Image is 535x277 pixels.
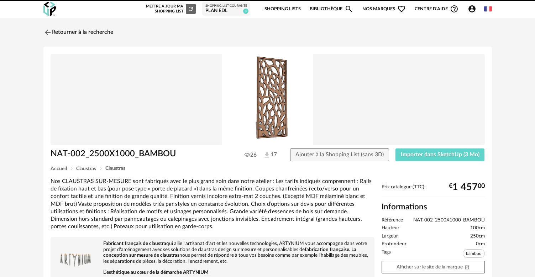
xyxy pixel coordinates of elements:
[290,148,389,161] button: Ajouter à la Shopping List (sans 3D)
[395,148,485,161] button: Importer dans SketchUp (3 Mo)
[205,4,247,14] a: Shopping List courante Plan EDL 0
[263,151,271,159] img: Téléchargements
[382,241,407,247] span: Profondeur
[470,225,485,231] span: 100cm
[205,8,247,14] div: Plan EDL
[449,184,485,190] div: € 00
[243,9,248,14] span: 0
[362,1,406,17] span: Nos marques
[463,249,485,258] span: bambou
[468,5,476,13] span: Account Circle icon
[484,5,492,13] img: fr
[145,4,196,14] div: Mettre à jour ma Shopping List
[51,166,485,171] div: Breadcrumb
[413,217,485,224] span: NAT-002_2500X1000_BAMBOU
[382,225,399,231] span: Hauteur
[382,233,398,240] span: Largeur
[345,5,353,13] span: Magnify icon
[264,1,301,17] a: Shopping Lists
[51,54,485,145] img: Product pack shot
[450,5,458,13] span: Help Circle Outline icon
[205,4,247,8] div: Shopping List courante
[382,249,391,260] span: Tags
[382,184,485,197] div: Prix catalogue (TTC):
[263,151,277,159] span: 17
[54,241,371,265] p: qui allie l'artisanat d'art et les nouvelles technologies, ARTYNIUM vous accompagne dans votre pr...
[76,166,96,171] span: Claustras
[401,152,479,157] span: Importer dans SketchUp (3 Mo)
[305,247,350,252] b: fabrication française.
[51,178,374,231] div: Nos CLAUSTRAS SUR-MESURE sont fabriqués avec le plus grand soin dans notre atelier : Les tarifs i...
[470,233,485,240] span: 250cm
[465,264,470,269] span: Open In New icon
[452,184,478,190] span: 1 457
[476,241,485,247] span: 0cm
[105,166,125,171] span: Claustras
[382,202,485,212] h2: Informations
[43,2,56,16] img: OXP
[382,217,403,224] span: Référence
[103,270,209,275] b: L'esthétique au cœur de la démarche ARTYNIUM
[382,261,485,273] a: Afficher sur le site de la marqueOpen In New icon
[310,1,353,17] a: BibliothèqueMagnify icon
[51,166,67,171] span: Accueil
[415,5,458,13] span: Centre d'aideHelp Circle Outline icon
[43,28,52,37] img: svg+xml;base64,PHN2ZyB3aWR0aD0iMjQiIGhlaWdodD0iMjQiIHZpZXdCb3g9IjAgMCAyNCAyNCIgZmlsbD0ibm9uZSIgeG...
[103,241,166,246] b: Fabricant français de claustra
[51,148,227,160] h1: NAT-002_2500X1000_BAMBOU
[295,152,384,157] span: Ajouter à la Shopping List (sans 3D)
[43,25,113,40] a: Retourner à la recherche
[468,5,479,13] span: Account Circle icon
[397,5,406,13] span: Heart Outline icon
[245,151,257,158] span: 26
[188,7,194,11] span: Refresh icon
